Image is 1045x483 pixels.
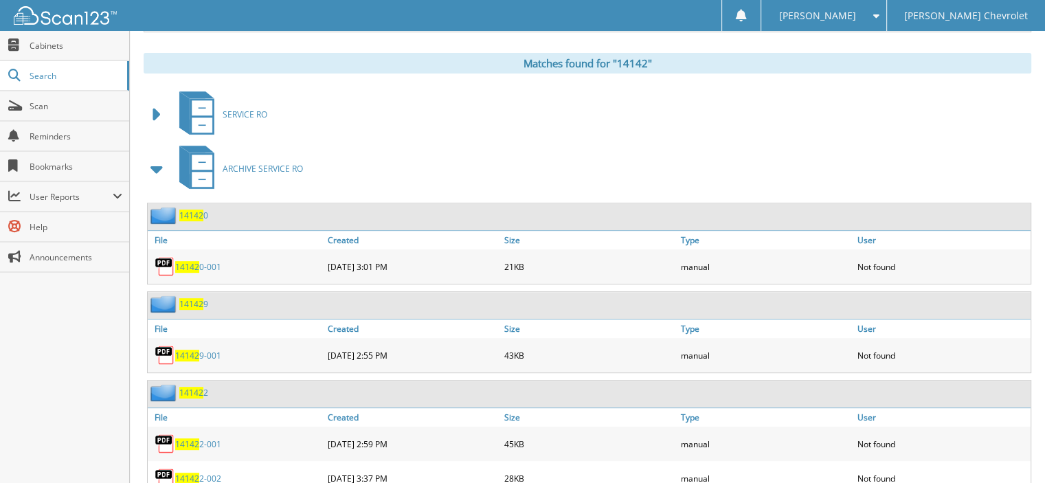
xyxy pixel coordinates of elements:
[677,319,854,338] a: Type
[854,253,1031,280] div: Not found
[677,341,854,369] div: manual
[30,191,113,203] span: User Reports
[854,319,1031,338] a: User
[324,253,501,280] div: [DATE] 3:01 PM
[501,319,677,338] a: Size
[854,231,1031,249] a: User
[175,350,221,361] a: 141429-001
[501,408,677,427] a: Size
[30,161,122,172] span: Bookmarks
[148,408,324,427] a: File
[144,53,1031,74] div: Matches found for "14142"
[677,253,854,280] div: manual
[175,438,199,450] span: 14142
[171,142,303,196] a: ARCHIVE SERVICE RO
[324,231,501,249] a: Created
[30,251,122,263] span: Announcements
[179,298,203,310] span: 14142
[677,408,854,427] a: Type
[148,319,324,338] a: File
[30,221,122,233] span: Help
[155,256,175,277] img: PDF.png
[179,210,203,221] span: 14142
[150,295,179,313] img: folder2.png
[155,434,175,454] img: PDF.png
[150,384,179,401] img: folder2.png
[976,417,1045,483] iframe: Chat Widget
[677,430,854,458] div: manual
[150,207,179,224] img: folder2.png
[501,430,677,458] div: 45KB
[175,261,199,273] span: 14142
[324,341,501,369] div: [DATE] 2:55 PM
[30,70,120,82] span: Search
[179,210,208,221] a: 141420
[30,131,122,142] span: Reminders
[778,12,855,20] span: [PERSON_NAME]
[179,298,208,310] a: 141429
[324,408,501,427] a: Created
[223,163,303,175] span: ARCHIVE SERVICE RO
[171,87,267,142] a: SERVICE RO
[501,231,677,249] a: Size
[854,430,1031,458] div: Not found
[677,231,854,249] a: Type
[175,438,221,450] a: 141422-001
[30,40,122,52] span: Cabinets
[854,408,1031,427] a: User
[175,261,221,273] a: 141420-001
[175,350,199,361] span: 14142
[30,100,122,112] span: Scan
[854,341,1031,369] div: Not found
[155,345,175,366] img: PDF.png
[179,387,208,398] a: 141422
[501,341,677,369] div: 43KB
[324,430,501,458] div: [DATE] 2:59 PM
[501,253,677,280] div: 21KB
[904,12,1028,20] span: [PERSON_NAME] Chevrolet
[179,387,203,398] span: 14142
[148,231,324,249] a: File
[324,319,501,338] a: Created
[14,6,117,25] img: scan123-logo-white.svg
[223,109,267,120] span: SERVICE RO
